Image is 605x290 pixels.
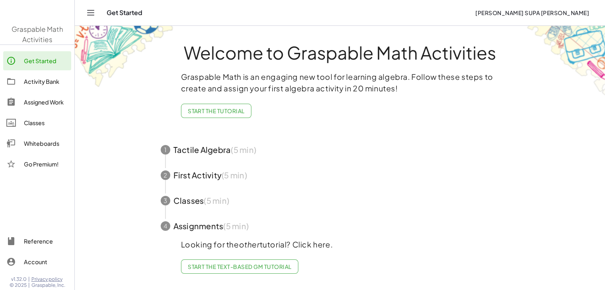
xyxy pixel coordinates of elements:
[146,43,534,62] h1: Welcome to Graspable Math Activities
[3,134,71,153] a: Whiteboards
[24,139,68,148] div: Whiteboards
[151,137,529,162] button: 1Tactile Algebra(5 min)
[10,282,27,288] span: © 2025
[188,263,292,270] span: Start the Text-based GM Tutorial
[181,239,499,250] p: Looking for the tutorial? Click here.
[12,25,63,44] span: Graspable Math Activities
[151,188,529,213] button: 3Classes(5 min)
[31,276,65,282] a: Privacy policy
[239,240,260,249] em: other
[24,56,68,66] div: Get Started
[3,72,71,91] a: Activity Bank
[24,77,68,86] div: Activity Bank
[3,252,71,271] a: Account
[24,159,68,169] div: Go Premium!
[151,213,529,239] button: 4Assignments(5 min)
[181,71,499,94] p: Graspable Math is an engaging new tool for learning algebra. Follow these steps to create and ass...
[161,196,170,205] div: 3
[3,232,71,251] a: Reference
[75,25,174,88] img: get-started-bg-ul-Ceg4j33I.png
[161,221,170,231] div: 4
[151,162,529,188] button: 2First Activity(5 min)
[84,6,97,19] button: Toggle navigation
[31,282,65,288] span: Graspable, Inc.
[3,113,71,132] a: Classes
[181,104,251,118] button: Start the Tutorial
[161,170,170,180] div: 2
[24,118,68,128] div: Classes
[475,9,589,16] span: [PERSON_NAME] SUPA [PERSON_NAME]
[24,236,68,246] div: Reference
[28,282,30,288] span: |
[28,276,30,282] span: |
[24,97,68,107] div: Assigned Work
[161,145,170,155] div: 1
[24,257,68,267] div: Account
[181,259,298,274] a: Start the Text-based GM Tutorial
[188,107,245,114] span: Start the Tutorial
[3,93,71,112] a: Assigned Work
[11,276,27,282] span: v1.32.0
[469,6,595,20] button: [PERSON_NAME] SUPA [PERSON_NAME]
[3,51,71,70] a: Get Started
